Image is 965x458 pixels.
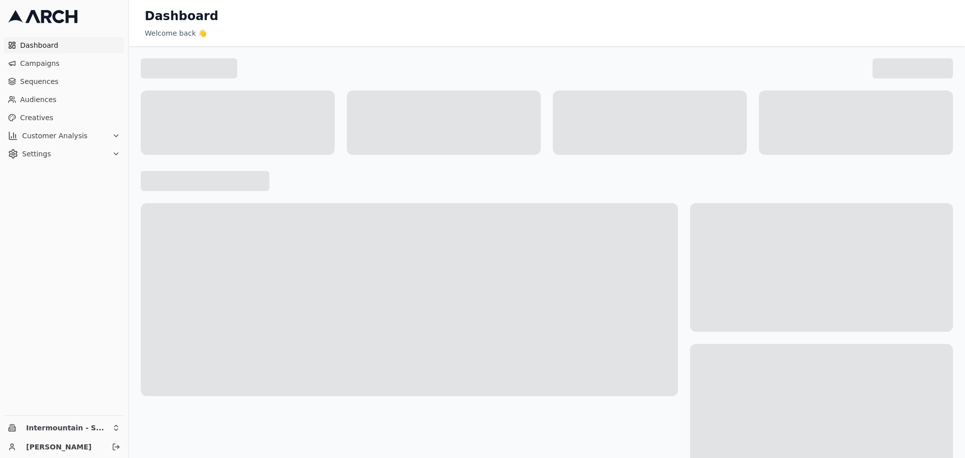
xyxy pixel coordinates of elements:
[20,95,120,105] span: Audiences
[20,58,120,68] span: Campaigns
[145,8,208,24] h1: Dashboard
[4,91,124,108] a: Audiences
[26,423,108,432] span: Intermountain - Superior Water & Air
[4,110,124,126] a: Creatives
[4,146,124,162] button: Settings
[26,442,101,452] a: [PERSON_NAME]
[4,128,124,144] button: Customer Analysis
[4,37,124,53] a: Dashboard
[145,28,949,38] div: Welcome back 👋
[4,55,124,71] a: Campaigns
[20,76,120,86] span: Sequences
[20,40,120,50] span: Dashboard
[4,73,124,89] a: Sequences
[22,131,108,141] span: Customer Analysis
[20,113,120,123] span: Creatives
[109,440,123,454] button: Log out
[22,149,108,159] span: Settings
[4,420,124,436] button: Intermountain - Superior Water & Air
